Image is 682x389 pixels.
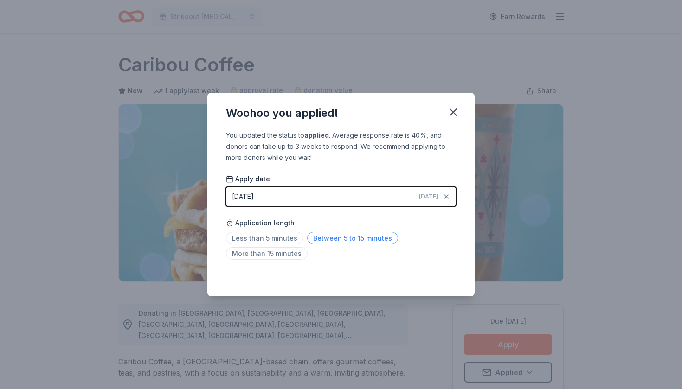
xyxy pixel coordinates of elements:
[226,217,295,229] span: Application length
[232,191,254,202] div: [DATE]
[226,106,338,121] div: Woohoo you applied!
[226,247,308,260] span: More than 15 minutes
[226,174,270,184] span: Apply date
[226,232,303,244] span: Less than 5 minutes
[226,130,456,163] div: You updated the status to . Average response rate is 40%, and donors can take up to 3 weeks to re...
[304,131,329,139] b: applied
[419,193,438,200] span: [DATE]
[307,232,398,244] span: Between 5 to 15 minutes
[226,187,456,206] button: [DATE][DATE]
